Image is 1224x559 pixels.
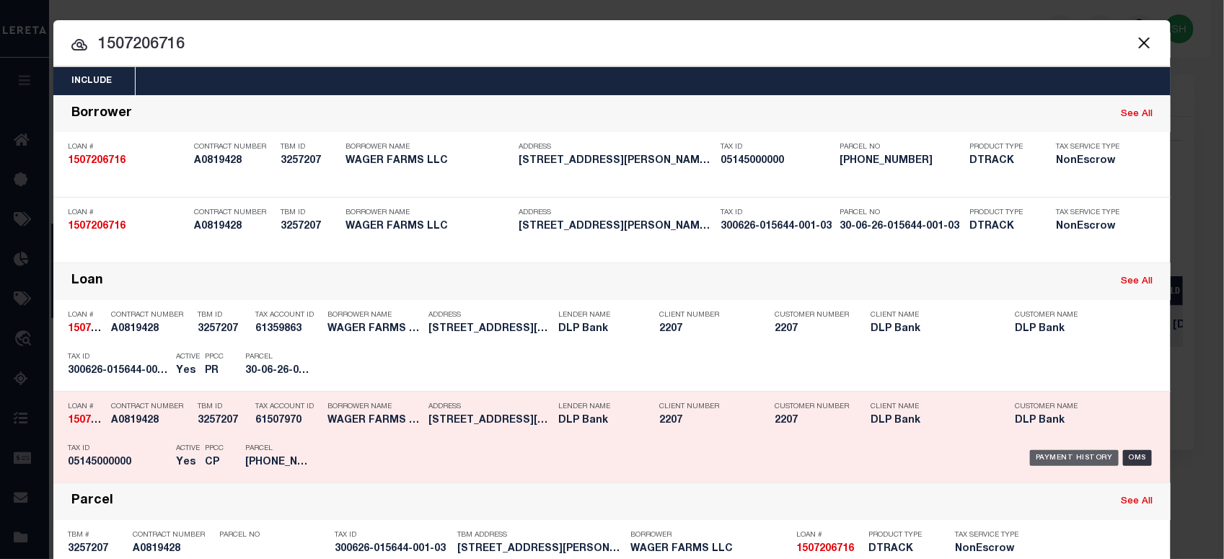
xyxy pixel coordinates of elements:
[219,531,327,540] p: Parcel No
[205,444,224,453] p: PPCC
[796,543,861,555] h5: 1507206716
[327,311,421,320] p: Borrower Name
[68,221,126,232] strong: 1507206716
[68,324,126,334] strong: 1507206716
[281,155,338,167] h5: 3257207
[659,402,753,411] p: Client Number
[327,323,421,335] h5: WAGER FARMS LLC
[327,415,421,427] h5: WAGER FARMS LLC
[68,143,187,151] p: Loan #
[68,444,169,453] p: Tax ID
[1015,311,1137,320] p: Customer Name
[245,444,310,453] p: Parcel
[840,208,962,217] p: Parcel No
[205,365,224,377] h5: PR
[176,365,198,377] h5: Yes
[327,402,421,411] p: Borrower Name
[198,415,248,427] h5: 3257207
[281,221,338,233] h5: 3257207
[53,32,1171,58] input: Start typing...
[955,531,1020,540] p: Tax Service Type
[519,221,713,233] h5: 1890 Eaton Rd Green Cove Spring...
[68,311,104,320] p: Loan #
[1056,221,1128,233] h5: NonEscrow
[1056,208,1128,217] p: Tax Service Type
[775,415,847,427] h5: 2207
[205,353,224,361] p: PPCC
[194,208,273,217] p: Contract Number
[111,402,190,411] p: Contract Number
[659,415,753,427] h5: 2207
[1135,33,1153,52] button: Close
[428,323,551,335] h5: 1890 Eaton Rd Green Cove Spring...
[245,365,310,377] h5: 30-06-26-015644-001-03
[1121,110,1153,119] a: See All
[519,208,713,217] p: Address
[871,415,993,427] h5: DLP Bank
[68,208,187,217] p: Loan #
[796,544,854,554] strong: 1507206716
[345,143,511,151] p: Borrower Name
[955,543,1020,555] h5: NonEscrow
[1121,497,1153,506] a: See All
[205,457,224,469] h5: CP
[969,208,1034,217] p: Product Type
[519,155,713,167] h5: 1890 Eaton Rd Green Cove Spring...
[245,353,310,361] p: Parcel
[194,143,273,151] p: Contract Number
[68,415,104,427] h5: 1507206716
[68,415,126,426] strong: 1507206716
[1015,415,1137,427] h5: DLP Bank
[68,543,126,555] h5: 3257207
[255,311,320,320] p: Tax Account ID
[255,415,320,427] h5: 61507970
[721,155,832,167] h5: 05145000000
[1015,402,1137,411] p: Customer Name
[558,402,638,411] p: Lender Name
[519,143,713,151] p: Address
[194,221,273,233] h5: A0819428
[1123,450,1153,466] div: OMS
[721,143,832,151] p: Tax ID
[68,155,187,167] h5: 1507206716
[71,493,113,510] div: Parcel
[68,531,126,540] p: TBM #
[68,353,169,361] p: Tax ID
[345,155,511,167] h5: WAGER FARMS LLC
[630,543,789,555] h5: WAGER FARMS LLC
[53,67,130,95] button: Include
[111,311,190,320] p: Contract Number
[457,543,623,555] h5: 1890 Eaton Rd Green Cove Spring...
[868,531,933,540] p: Product Type
[335,543,450,555] h5: 300626-015644-001-03
[868,543,933,555] h5: DTRACK
[198,402,248,411] p: TBM ID
[721,208,832,217] p: Tax ID
[558,311,638,320] p: Lender Name
[68,365,169,377] h5: 300626-015644-001-03
[176,457,198,469] h5: Yes
[840,221,962,233] h5: 30-06-26-015644-001-03
[345,221,511,233] h5: WAGER FARMS LLC
[775,323,847,335] h5: 2207
[428,311,551,320] p: Address
[428,415,551,427] h5: 1890 Eaton Rd Green Cove Spring...
[71,106,132,123] div: Borrower
[345,208,511,217] p: Borrower Name
[68,221,187,233] h5: 1507206716
[969,143,1034,151] p: Product Type
[969,155,1034,167] h5: DTRACK
[796,531,861,540] p: Loan #
[630,531,789,540] p: Borrower
[255,323,320,335] h5: 61359863
[111,323,190,335] h5: A0819428
[111,415,190,427] h5: A0819428
[281,208,338,217] p: TBM ID
[281,143,338,151] p: TBM ID
[245,457,310,469] h5: 05145-0-00000
[775,311,849,320] p: Customer Number
[969,221,1034,233] h5: DTRACK
[198,323,248,335] h5: 3257207
[176,444,200,453] p: Active
[840,143,962,151] p: Parcel No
